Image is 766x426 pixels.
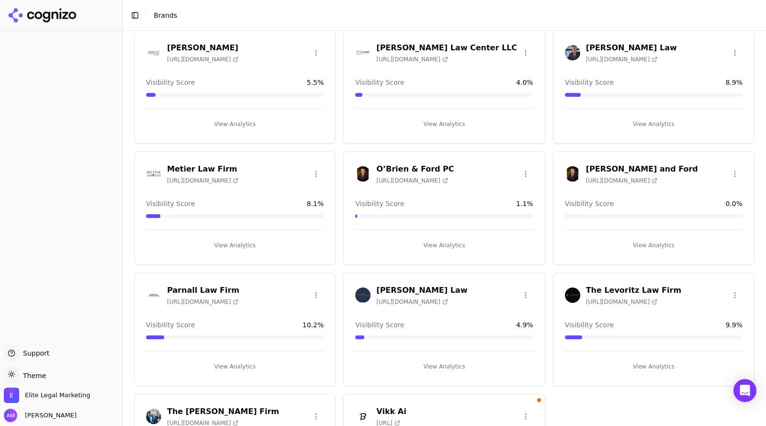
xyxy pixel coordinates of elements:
[376,163,454,175] h3: O’Brien & Ford PC
[565,238,743,253] button: View Analytics
[355,78,404,87] span: Visibility Score
[19,348,49,358] span: Support
[146,320,195,330] span: Visibility Score
[376,56,448,63] span: [URL][DOMAIN_NAME]
[167,56,238,63] span: [URL][DOMAIN_NAME]
[376,42,517,54] h3: [PERSON_NAME] Law Center LLC
[4,388,19,403] img: Elite Legal Marketing
[4,388,90,403] button: Open organization switcher
[167,177,238,184] span: [URL][DOMAIN_NAME]
[355,320,404,330] span: Visibility Score
[565,288,580,303] img: The Levoritz Law Firm
[154,11,739,20] nav: breadcrumb
[167,406,279,417] h3: The [PERSON_NAME] Firm
[355,359,533,374] button: View Analytics
[355,166,371,182] img: O’Brien & Ford PC
[4,409,77,422] button: Open user button
[146,359,324,374] button: View Analytics
[355,288,371,303] img: Patrick Crawford Law
[565,359,743,374] button: View Analytics
[307,78,324,87] span: 5.5 %
[516,199,533,208] span: 1.1 %
[146,199,195,208] span: Visibility Score
[146,166,161,182] img: Metier Law Firm
[565,199,614,208] span: Visibility Score
[146,78,195,87] span: Visibility Score
[19,372,46,380] span: Theme
[565,78,614,87] span: Visibility Score
[154,12,177,19] span: Brands
[355,409,371,424] img: Vikk Ai
[586,298,657,306] span: [URL][DOMAIN_NAME]
[355,199,404,208] span: Visibility Score
[586,163,698,175] h3: [PERSON_NAME] and Ford
[565,116,743,132] button: View Analytics
[586,177,657,184] span: [URL][DOMAIN_NAME]
[516,320,533,330] span: 4.9 %
[167,42,238,54] h3: [PERSON_NAME]
[146,238,324,253] button: View Analytics
[376,298,448,306] span: [URL][DOMAIN_NAME]
[167,298,238,306] span: [URL][DOMAIN_NAME]
[167,285,239,296] h3: Parnall Law Firm
[146,116,324,132] button: View Analytics
[565,45,580,60] img: Malman Law
[376,285,467,296] h3: [PERSON_NAME] Law
[355,45,371,60] img: Levine Law Center LLC
[355,116,533,132] button: View Analytics
[725,320,743,330] span: 9.9 %
[586,285,681,296] h3: The Levoritz Law Firm
[303,320,324,330] span: 10.2 %
[376,177,448,184] span: [URL][DOMAIN_NAME]
[167,163,238,175] h3: Metier Law Firm
[21,411,77,420] span: [PERSON_NAME]
[25,391,90,400] span: Elite Legal Marketing
[355,238,533,253] button: View Analytics
[733,379,756,402] div: Open Intercom Messenger
[586,56,657,63] span: [URL][DOMAIN_NAME]
[307,199,324,208] span: 8.1 %
[146,288,161,303] img: Parnall Law Firm
[565,320,614,330] span: Visibility Score
[146,409,161,424] img: The Stoddard Firm
[725,78,743,87] span: 8.9 %
[376,406,406,417] h3: Vikk Ai
[725,199,743,208] span: 0.0 %
[146,45,161,60] img: Herman Law
[565,166,580,182] img: Obrien and Ford
[516,78,533,87] span: 4.0 %
[4,409,17,422] img: Alex Morris
[586,42,677,54] h3: [PERSON_NAME] Law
